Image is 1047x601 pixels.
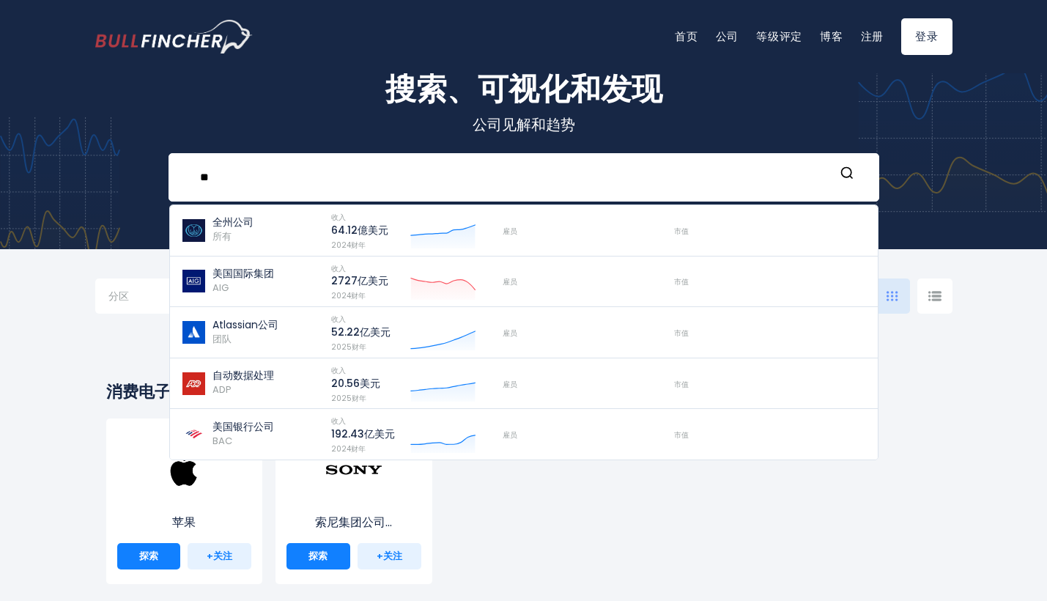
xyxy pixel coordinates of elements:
[286,543,350,569] a: 探索
[331,212,346,223] span: 收入
[212,319,278,331] p: Atlassian公司
[674,429,689,440] span: 市值
[331,314,346,325] span: 收入
[674,328,689,339] span: 市值
[331,342,366,353] span: 2025财年
[358,543,421,569] a: +关注
[212,421,274,433] p: 美国银行公司
[108,284,202,311] input: 选择
[331,393,366,404] span: 2025财年
[108,290,129,303] span: 分区
[170,205,878,257] a: 全州公司 所有 收入 64.12億美元 2024财年 雇员 市值
[117,514,252,531] p: 苹果
[331,326,391,339] p: 52.22亿美元
[675,29,698,44] a: 首页
[901,18,952,55] a: 登录
[674,379,689,390] span: 市值
[756,29,802,44] a: 等级评定
[820,29,843,44] a: 博客
[170,307,878,358] a: Atlassian公司 团队 收入 52.22亿美元 2025财年 雇员 市值
[212,434,232,448] span: BAC
[212,268,274,280] p: 美国国际集团
[331,377,380,390] p: 20.56美元
[95,20,253,54] a: 转到主页
[117,543,181,569] a: 探索
[503,276,517,287] span: 雇员
[95,66,952,112] h1: 搜索、可视化和发现
[286,468,421,531] a: 索尼集团公司...
[212,229,232,243] span: 所有
[155,440,213,499] img: AAPL.png
[503,328,517,339] span: 雇员
[331,443,366,454] span: 2024财年
[503,226,517,237] span: 雇员
[95,115,952,134] p: 公司见解和趋势
[170,257,878,308] a: 美国国际集团 AIG 收入 2727亿美元 2024财年 雇员 市值
[212,216,254,229] p: 全州公司
[212,281,229,295] span: AIG
[503,429,517,440] span: 雇员
[674,276,689,287] span: 市值
[286,514,421,531] p: 索尼集团公司
[928,291,941,301] img: icon-comp-list-view.svg
[95,20,253,54] img: 牛翅雀标志
[716,29,739,44] a: 公司
[331,365,346,376] span: 收入
[325,440,383,499] img: SONY.png
[188,543,251,569] a: +关注
[331,416,346,427] span: 收入
[212,332,232,346] span: 团队
[861,29,884,44] a: 注册
[331,275,388,287] p: 2727亿美元
[887,291,898,301] img: icon-comp-grid.svg
[837,166,857,185] button: 搜索
[170,358,878,410] a: 自动数据处理 ADP 收入 20.56美元 2025财年 雇员 市值
[331,290,366,301] span: 2024财年
[106,380,941,404] h2: 消费电子产品
[170,409,878,460] a: 美国银行公司 BAC 收入 192.43亿美元 2024财年 雇员 市值
[331,428,395,440] p: 192.43亿美元
[331,263,346,274] span: 收入
[674,226,689,237] span: 市值
[331,224,388,237] p: 64.12億美元
[331,240,366,251] span: 2024财年
[212,369,274,382] p: 自动数据处理
[212,383,232,397] span: ADP
[503,379,517,390] span: 雇员
[117,468,252,531] a: 苹果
